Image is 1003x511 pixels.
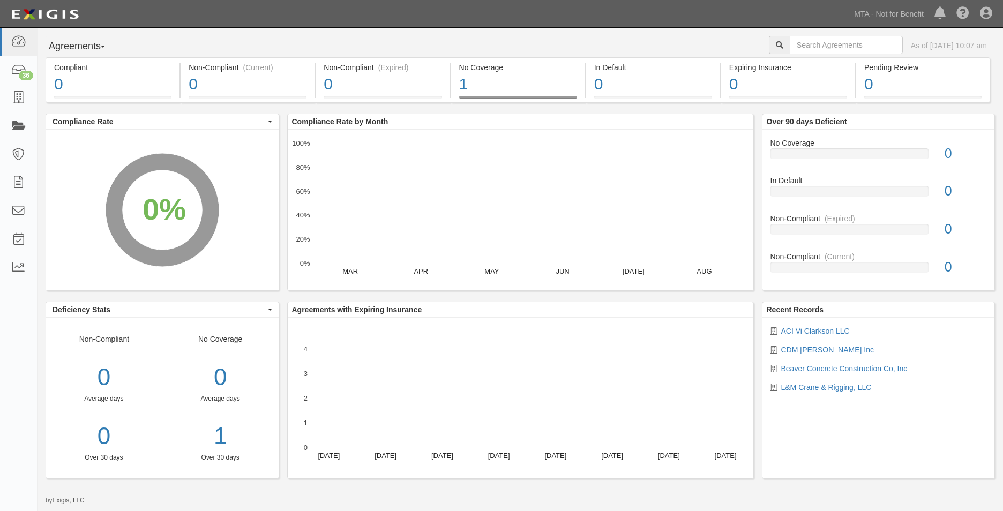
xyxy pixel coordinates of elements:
[451,96,585,104] a: No Coverage1
[303,345,307,353] text: 4
[414,267,428,275] text: APR
[46,334,162,462] div: Non-Compliant
[864,62,982,73] div: Pending Review
[697,267,712,275] text: AUG
[46,496,85,505] small: by
[170,394,271,403] div: Average days
[303,394,307,402] text: 2
[46,114,279,129] button: Compliance Rate
[162,334,279,462] div: No Coverage
[729,62,847,73] div: Expiring Insurance
[300,259,310,267] text: 0%
[601,452,623,460] text: [DATE]
[54,62,171,73] div: Compliant
[856,96,990,104] a: Pending Review0
[53,304,265,315] span: Deficiency Stats
[911,40,987,51] div: As of [DATE] 10:07 am
[296,211,310,219] text: 40%
[767,305,824,314] b: Recent Records
[762,175,995,186] div: In Default
[46,394,162,403] div: Average days
[243,62,273,73] div: (Current)
[721,96,855,104] a: Expiring Insurance0
[316,96,450,104] a: Non-Compliant(Expired)0
[781,383,872,392] a: L&M Crane & Rigging, LLC
[189,73,306,96] div: 0
[292,305,422,314] b: Agreements with Expiring Insurance
[781,364,908,373] a: Beaver Concrete Construction Co, Inc
[46,360,162,394] div: 0
[937,144,994,163] div: 0
[292,117,388,126] b: Compliance Rate by Month
[46,419,162,453] a: 0
[296,187,310,195] text: 60%
[53,116,265,127] span: Compliance Rate
[303,444,307,452] text: 0
[790,36,903,54] input: Search Agreements
[459,73,577,96] div: 1
[622,267,644,275] text: [DATE]
[956,7,969,20] i: Help Center - Complianz
[318,452,340,460] text: [DATE]
[770,175,987,213] a: In Default0
[762,251,995,262] div: Non-Compliant
[762,138,995,148] div: No Coverage
[937,220,994,239] div: 0
[770,251,987,281] a: Non-Compliant(Current)0
[296,235,310,243] text: 20%
[170,453,271,462] div: Over 30 days
[556,267,569,275] text: JUN
[770,213,987,251] a: Non-Compliant(Expired)0
[288,318,753,478] svg: A chart.
[46,453,162,462] div: Over 30 days
[292,139,310,147] text: 100%
[288,130,753,290] svg: A chart.
[544,452,566,460] text: [DATE]
[181,96,315,104] a: Non-Compliant(Current)0
[714,452,736,460] text: [DATE]
[378,62,409,73] div: (Expired)
[657,452,679,460] text: [DATE]
[46,96,179,104] a: Compliant0
[19,71,33,80] div: 36
[324,62,441,73] div: Non-Compliant (Expired)
[781,345,874,354] a: CDM [PERSON_NAME] Inc
[296,163,310,171] text: 80%
[825,251,855,262] div: (Current)
[342,267,358,275] text: MAR
[484,267,499,275] text: MAY
[825,213,855,224] div: (Expired)
[375,452,396,460] text: [DATE]
[303,419,307,427] text: 1
[8,5,82,24] img: Logo
[864,73,982,96] div: 0
[488,452,510,460] text: [DATE]
[54,73,171,96] div: 0
[143,188,186,231] div: 0%
[767,117,847,126] b: Over 90 days Deficient
[937,182,994,201] div: 0
[431,452,453,460] text: [DATE]
[459,62,577,73] div: No Coverage
[594,73,712,96] div: 0
[46,130,279,290] svg: A chart.
[729,73,847,96] div: 0
[46,36,126,57] button: Agreements
[303,370,307,378] text: 3
[170,419,271,453] a: 1
[781,327,850,335] a: ACI Vi Clarkson LLC
[849,3,929,25] a: MTA - Not for Benefit
[762,213,995,224] div: Non-Compliant
[170,360,271,394] div: 0
[324,73,441,96] div: 0
[189,62,306,73] div: Non-Compliant (Current)
[770,138,987,176] a: No Coverage0
[594,62,712,73] div: In Default
[53,497,85,504] a: Exigis, LLC
[937,258,994,277] div: 0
